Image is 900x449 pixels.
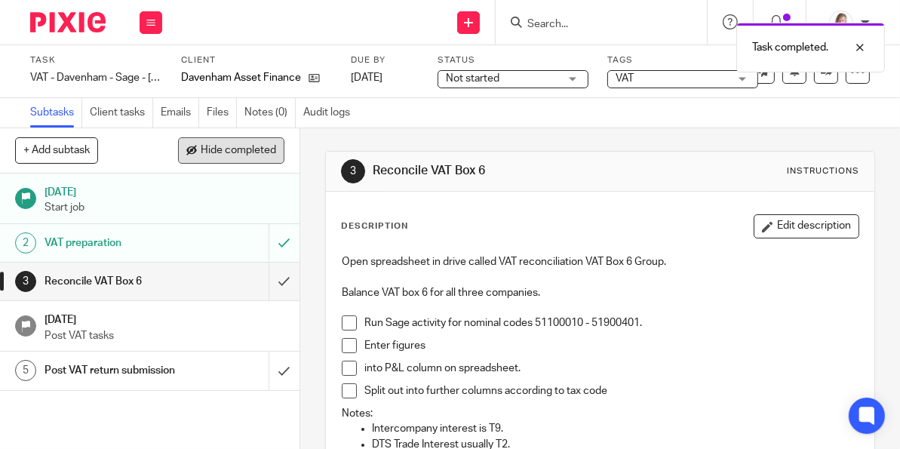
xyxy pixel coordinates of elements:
[45,328,284,343] p: Post VAT tasks
[207,98,237,128] a: Files
[364,383,859,398] p: Split out into further columns according to tax code
[30,70,162,85] div: VAT - Davenham - Sage - [DATE]
[30,98,82,128] a: Subtasks
[45,181,284,200] h1: [DATE]
[342,285,859,300] p: Balance VAT box 6 for all three companies.
[45,200,284,215] p: Start job
[15,232,36,254] div: 2
[45,270,184,293] h1: Reconcile VAT Box 6
[201,145,276,157] span: Hide completed
[364,338,859,353] p: Enter figures
[787,165,859,177] div: Instructions
[15,271,36,292] div: 3
[244,98,296,128] a: Notes (0)
[351,54,419,66] label: Due by
[616,73,634,84] span: VAT
[341,220,408,232] p: Description
[15,137,98,163] button: + Add subtask
[446,73,499,84] span: Not started
[372,421,859,436] p: Intercompany interest is T9.
[351,72,382,83] span: [DATE]
[364,315,859,331] p: Run Sage activity for nominal codes 51100010 - 51900401.
[341,159,365,183] div: 3
[342,254,859,269] p: Open spreadsheet in drive called VAT reconciliation VAT Box 6 Group.
[181,70,301,85] p: Davenham Asset Finance
[45,359,184,382] h1: Post VAT return submission
[181,54,332,66] label: Client
[45,309,284,328] h1: [DATE]
[161,98,199,128] a: Emails
[754,214,859,238] button: Edit description
[30,70,162,85] div: VAT - Davenham - Sage - July 2025
[373,163,632,179] h1: Reconcile VAT Box 6
[30,12,106,32] img: Pixie
[303,98,358,128] a: Audit logs
[342,406,859,421] p: Notes:
[90,98,153,128] a: Client tasks
[178,137,284,163] button: Hide completed
[45,232,184,254] h1: VAT preparation
[438,54,588,66] label: Status
[15,360,36,381] div: 5
[364,361,859,376] p: into P&L column on spreadsheet.
[829,11,853,35] img: K%20Garrattley%20headshot%20black%20top%20cropped.jpg
[30,54,162,66] label: Task
[752,40,828,55] p: Task completed.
